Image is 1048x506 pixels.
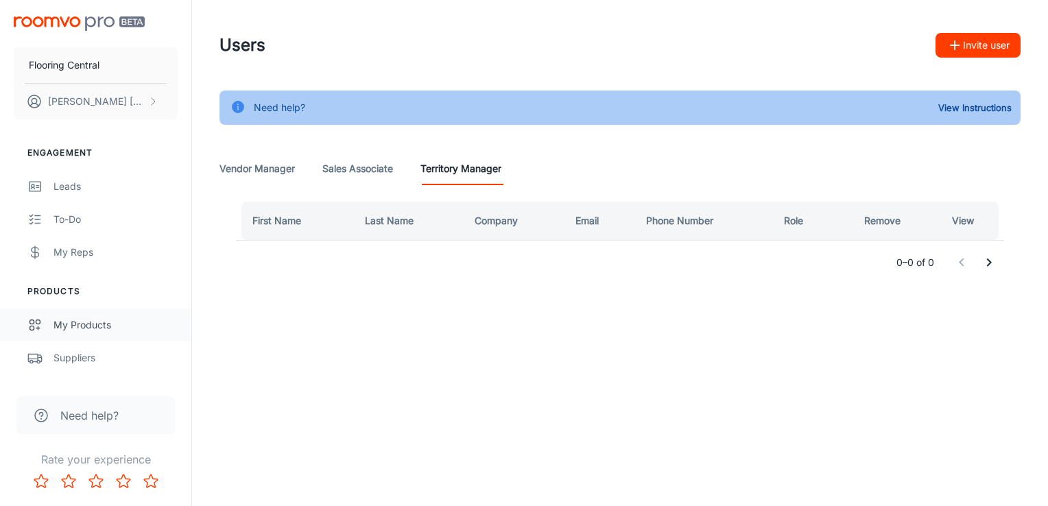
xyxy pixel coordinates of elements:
th: View [927,202,1004,240]
p: 0–0 of 0 [896,255,934,270]
div: My Products [53,317,178,333]
button: View Instructions [935,97,1015,118]
p: Flooring Central [29,58,99,73]
th: Company [464,202,564,240]
h1: Users [219,33,265,58]
div: To-do [53,212,178,227]
button: Go to next page [975,249,1003,276]
button: [PERSON_NAME] [PERSON_NAME] [14,84,178,119]
a: Vendor Manager [219,152,295,185]
button: Flooring Central [14,47,178,83]
th: Remove [837,202,927,240]
th: First Name [236,202,354,240]
th: Last Name [354,202,464,240]
a: Territory Manager [420,152,501,185]
th: Role [773,202,837,240]
p: [PERSON_NAME] [PERSON_NAME] [48,94,145,109]
div: My Reps [53,245,178,260]
div: Suppliers [53,350,178,365]
a: Sales Associate [322,152,393,185]
div: Leads [53,179,178,194]
button: Invite user [936,33,1021,58]
th: Phone Number [635,202,774,240]
img: Roomvo PRO Beta [14,16,145,31]
div: Need help? [254,95,305,121]
th: Email [564,202,634,240]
